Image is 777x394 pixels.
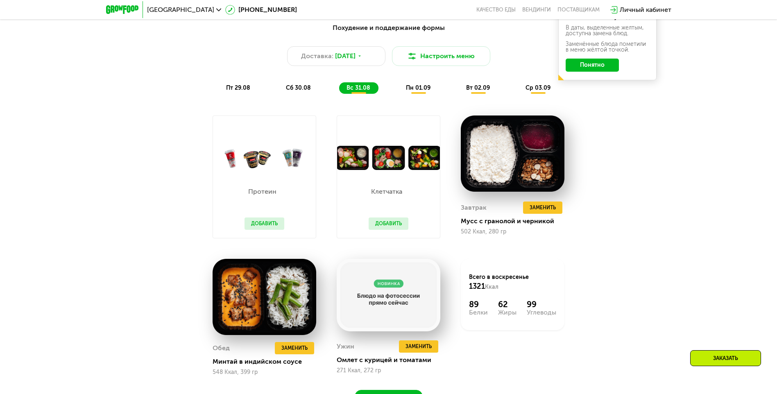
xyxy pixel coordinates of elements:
[245,217,284,230] button: Добавить
[225,5,297,15] a: [PHONE_NUMBER]
[335,51,356,61] span: [DATE]
[405,342,432,351] span: Заменить
[466,84,490,91] span: вт 02.09
[301,51,333,61] span: Доставка:
[526,84,550,91] span: ср 03.09
[469,273,556,291] div: Всего в воскресенье
[527,299,556,309] div: 99
[399,340,438,353] button: Заменить
[392,46,490,66] button: Настроить меню
[469,282,485,291] span: 1321
[690,350,761,366] div: Заказать
[461,217,571,225] div: Мусс с гранолой и черникой
[566,14,649,20] div: Ваше меню на эту неделю
[213,369,316,376] div: 548 Ккал, 399 гр
[469,299,488,309] div: 89
[566,59,619,72] button: Понятно
[485,283,498,290] span: Ккал
[527,309,556,316] div: Углеводы
[281,344,308,352] span: Заменить
[147,7,214,13] span: [GEOGRAPHIC_DATA]
[557,7,600,13] div: поставщикам
[566,41,649,53] div: Заменённые блюда пометили в меню жёлтой точкой.
[347,84,370,91] span: вс 31.08
[620,5,671,15] div: Личный кабинет
[461,229,564,235] div: 502 Ккал, 280 гр
[369,217,408,230] button: Добавить
[469,309,488,316] div: Белки
[226,84,250,91] span: пт 29.08
[522,7,551,13] a: Вендинги
[461,202,487,214] div: Завтрак
[337,356,447,364] div: Омлет с курицей и томатами
[337,340,354,353] div: Ужин
[369,188,404,195] p: Клетчатка
[406,84,430,91] span: пн 01.09
[337,367,440,374] div: 271 Ккал, 272 гр
[213,342,230,354] div: Обед
[146,23,631,33] div: Похудение и поддержание формы
[523,202,562,214] button: Заменить
[498,309,516,316] div: Жиры
[286,84,311,91] span: сб 30.08
[476,7,516,13] a: Качество еды
[566,25,649,36] div: В даты, выделенные желтым, доступна замена блюд.
[245,188,280,195] p: Протеин
[275,342,314,354] button: Заменить
[498,299,516,309] div: 62
[213,358,323,366] div: Минтай в индийском соусе
[530,204,556,212] span: Заменить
